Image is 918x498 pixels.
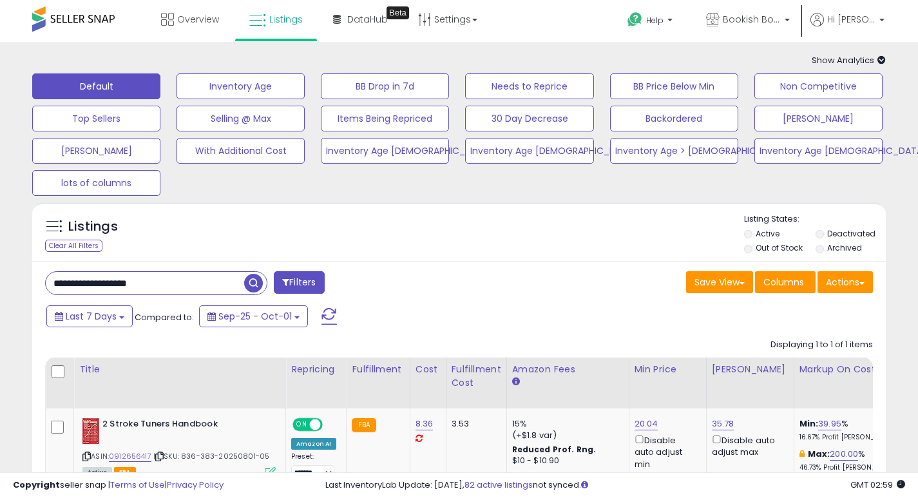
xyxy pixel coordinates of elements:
span: 2025-10-9 02:59 GMT [850,479,905,491]
small: Amazon Fees. [512,376,520,388]
button: Needs to Reprice [465,73,593,99]
div: Disable auto adjust max [712,433,784,458]
span: FBA [114,467,136,478]
span: Overview [177,13,219,26]
a: 35.78 [712,417,734,430]
b: Min: [799,417,819,430]
div: Min Price [635,363,701,376]
div: ASIN: [82,418,276,477]
span: Columns [763,276,804,289]
p: Listing States: [744,213,886,225]
span: OFF [321,419,341,430]
span: Bookish Bounty [723,13,781,26]
div: seller snap | | [13,479,224,492]
button: Save View [686,271,753,293]
button: Backordered [610,106,738,131]
div: Cost [416,363,441,376]
button: Selling @ Max [177,106,305,131]
p: 46.73% Profit [PERSON_NAME] [799,463,906,472]
div: Clear All Filters [45,240,102,252]
button: Sep-25 - Oct-01 [199,305,308,327]
div: Amazon AI [291,438,336,450]
div: Fulfillment Cost [452,363,501,390]
span: | SKU: 836-383-20250801-05 [153,451,269,461]
h5: Listings [68,218,118,236]
span: ON [294,419,310,430]
button: Actions [818,271,873,293]
button: Items Being Repriced [321,106,449,131]
small: FBA [352,418,376,432]
div: Fulfillment [352,363,404,376]
button: 30 Day Decrease [465,106,593,131]
div: Displaying 1 to 1 of 1 items [770,339,873,351]
p: 16.67% Profit [PERSON_NAME] [799,433,906,442]
div: (+$1.8 var) [512,430,619,441]
a: Help [617,2,685,42]
span: Listings [269,13,303,26]
div: $10 - $10.90 [512,455,619,466]
button: Inventory Age [177,73,305,99]
button: lots of columns [32,170,160,196]
button: Non Competitive [754,73,883,99]
div: Last InventoryLab Update: [DATE], not synced. [325,479,905,492]
div: 15% [512,418,619,430]
button: With Additional Cost [177,138,305,164]
div: Disable auto adjust min [635,433,696,470]
button: Inventory Age [DEMOGRAPHIC_DATA] [321,138,449,164]
div: Amazon Fees [512,363,624,376]
button: [PERSON_NAME] [754,106,883,131]
b: 2 Stroke Tuners Handbook [102,418,259,434]
div: Markup on Cost [799,363,911,376]
button: Top Sellers [32,106,160,131]
img: 51jq04x2wFL._SL40_.jpg [82,418,99,444]
b: Reduced Prof. Rng. [512,444,597,455]
div: % [799,448,906,472]
button: Inventory Age [DEMOGRAPHIC_DATA]. [465,138,593,164]
b: Max: [808,448,830,460]
a: 0912656417 [109,451,151,462]
th: The percentage added to the cost of goods (COGS) that forms the calculator for Min & Max prices. [794,358,916,408]
button: [PERSON_NAME] [32,138,160,164]
span: Last 7 Days [66,310,117,323]
span: Show Analytics [812,54,886,66]
button: Inventory Age [DEMOGRAPHIC_DATA] [754,138,883,164]
span: All listings currently available for purchase on Amazon [82,467,112,478]
div: 3.53 [452,418,497,430]
div: Title [79,363,280,376]
div: % [799,418,906,442]
button: Last 7 Days [46,305,133,327]
button: Columns [755,271,816,293]
button: Filters [274,271,324,294]
label: Deactivated [827,228,875,239]
span: Compared to: [135,311,194,323]
button: BB Price Below Min [610,73,738,99]
label: Active [756,228,779,239]
a: 39.95 [818,417,841,430]
div: Repricing [291,363,341,376]
strong: Copyright [13,479,60,491]
button: BB Drop in 7d [321,73,449,99]
a: Terms of Use [110,479,165,491]
a: 82 active listings [464,479,533,491]
div: [PERSON_NAME] [712,363,789,376]
a: 20.04 [635,417,658,430]
button: Default [32,73,160,99]
button: Inventory Age > [DEMOGRAPHIC_DATA] [610,138,738,164]
div: Preset: [291,452,336,481]
span: Help [646,15,664,26]
label: Out of Stock [756,242,803,253]
label: Archived [827,242,862,253]
a: 200.00 [830,448,858,461]
a: Hi [PERSON_NAME] [810,13,885,42]
a: Privacy Policy [167,479,224,491]
span: DataHub [347,13,388,26]
span: Sep-25 - Oct-01 [218,310,292,323]
i: Get Help [627,12,643,28]
span: Hi [PERSON_NAME] [827,13,875,26]
div: Tooltip anchor [387,6,409,19]
a: 8.36 [416,417,434,430]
